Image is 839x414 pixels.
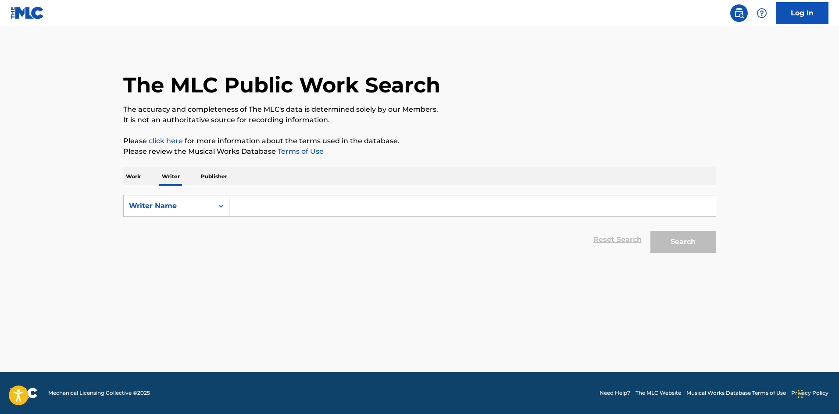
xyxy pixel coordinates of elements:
[129,201,208,211] div: Writer Name
[11,388,38,398] img: logo
[48,389,150,397] span: Mechanical Licensing Collective © 2025
[123,72,440,98] h1: The MLC Public Work Search
[11,7,44,19] img: MLC Logo
[776,2,828,24] a: Log In
[123,167,143,186] p: Work
[753,4,771,22] div: Help
[123,136,716,146] p: Please for more information about the terms used in the database.
[276,147,324,156] a: Terms of Use
[123,115,716,125] p: It is not an authoritative source for recording information.
[730,4,748,22] a: Public Search
[149,137,183,145] a: click here
[795,372,839,414] iframe: Chat Widget
[198,167,230,186] p: Publisher
[635,389,681,397] a: The MLC Website
[734,8,744,18] img: search
[791,389,828,397] a: Privacy Policy
[798,381,803,407] div: Drag
[757,8,767,18] img: help
[600,389,630,397] a: Need Help?
[123,146,716,157] p: Please review the Musical Works Database
[686,389,786,397] a: Musical Works Database Terms of Use
[123,104,716,115] p: The accuracy and completeness of The MLC's data is determined solely by our Members.
[123,195,716,257] form: Search Form
[159,167,182,186] p: Writer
